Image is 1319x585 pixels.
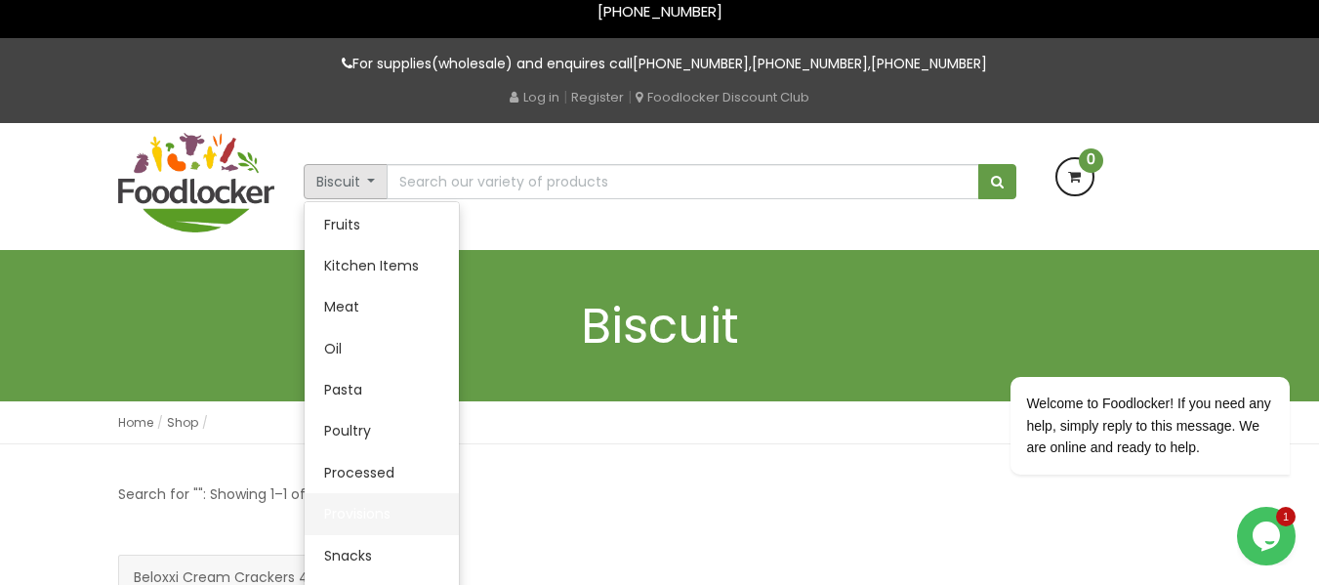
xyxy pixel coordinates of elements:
[305,535,459,576] a: Snacks
[305,286,459,327] a: Meat
[305,410,459,451] a: Poultry
[118,299,1202,353] h1: Biscuit
[118,133,274,232] img: FoodLocker
[752,54,868,73] a: [PHONE_NUMBER]
[510,88,559,106] a: Log in
[167,414,198,431] a: Shop
[871,54,987,73] a: [PHONE_NUMBER]
[563,87,567,106] span: |
[118,53,1202,75] p: For supplies(wholesale) and enquires call , ,
[305,452,459,493] a: Processed
[305,328,459,369] a: Oil
[305,493,459,534] a: Provisions
[387,164,978,199] input: Search our variety of products
[571,88,624,106] a: Register
[636,88,809,106] a: Foodlocker Discount Club
[118,414,153,431] a: Home
[304,164,389,199] button: Biscuit
[948,200,1299,497] iframe: chat widget
[305,369,459,410] a: Pasta
[1237,507,1299,565] iframe: chat widget
[118,483,362,506] p: Search for "": Showing 1–1 of 1 results
[628,87,632,106] span: |
[305,245,459,286] a: Kitchen Items
[633,54,749,73] a: [PHONE_NUMBER]
[305,204,459,245] a: Fruits
[1079,148,1103,173] span: 0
